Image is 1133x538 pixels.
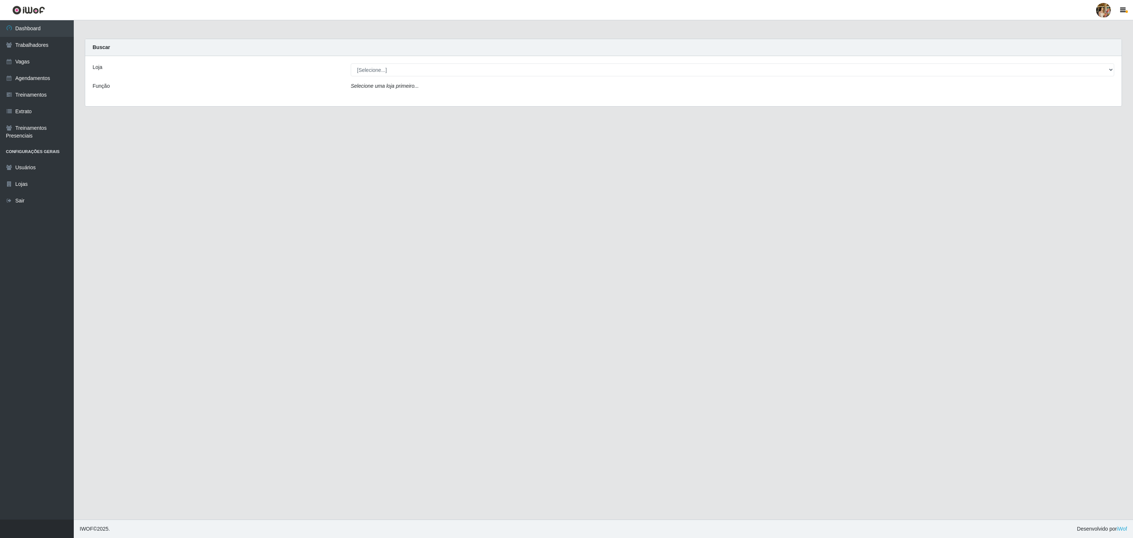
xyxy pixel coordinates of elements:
label: Loja [93,63,102,71]
label: Função [93,82,110,90]
i: Selecione uma loja primeiro... [351,83,419,89]
strong: Buscar [93,44,110,50]
a: iWof [1117,526,1127,532]
span: Desenvolvido por [1077,525,1127,533]
img: CoreUI Logo [12,6,45,15]
span: © 2025 . [80,525,110,533]
span: IWOF [80,526,93,532]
